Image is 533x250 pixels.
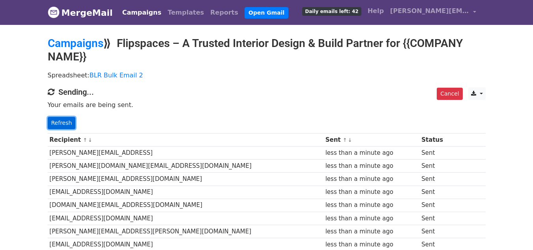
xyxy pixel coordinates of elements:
a: Campaigns [48,37,103,50]
td: Sent [420,147,454,160]
a: BLR Bulk Email 2 [90,71,143,79]
span: [PERSON_NAME][EMAIL_ADDRESS][DOMAIN_NAME] [390,6,469,16]
div: less than a minute ago [325,214,418,223]
div: less than a minute ago [325,240,418,249]
a: Reports [207,5,241,21]
th: Sent [324,133,420,147]
td: [EMAIL_ADDRESS][DOMAIN_NAME] [48,186,324,199]
p: Spreadsheet: [48,71,486,79]
a: Templates [165,5,207,21]
th: Status [420,133,454,147]
th: Recipient [48,133,324,147]
img: MergeMail logo [48,6,60,18]
a: Campaigns [119,5,165,21]
td: [DOMAIN_NAME][EMAIL_ADDRESS][DOMAIN_NAME] [48,199,324,212]
td: [PERSON_NAME][DOMAIN_NAME][EMAIL_ADDRESS][DOMAIN_NAME] [48,160,324,173]
a: Help [365,3,387,19]
p: Your emails are being sent. [48,101,486,109]
div: less than a minute ago [325,227,418,236]
a: ↓ [88,137,92,143]
h2: ⟫ Flipspaces – A Trusted Interior Design & Build Partner for {{COMPANY NAME}} [48,37,486,63]
a: Cancel [437,88,462,100]
a: ↑ [343,137,347,143]
div: less than a minute ago [325,162,418,171]
span: Daily emails left: 42 [302,7,361,16]
td: Sent [420,186,454,199]
a: Refresh [48,117,76,129]
td: Sent [420,212,454,225]
a: Daily emails left: 42 [299,3,364,19]
h4: Sending... [48,87,486,97]
iframe: Chat Widget [494,212,533,250]
a: MergeMail [48,4,113,21]
div: less than a minute ago [325,188,418,197]
td: [PERSON_NAME][EMAIL_ADDRESS][PERSON_NAME][DOMAIN_NAME] [48,225,324,238]
a: Open Gmail [245,7,288,19]
td: [EMAIL_ADDRESS][DOMAIN_NAME] [48,212,324,225]
td: Sent [420,173,454,186]
a: [PERSON_NAME][EMAIL_ADDRESS][DOMAIN_NAME] [387,3,479,22]
a: ↓ [348,137,352,143]
div: less than a minute ago [325,148,418,158]
td: Sent [420,225,454,238]
td: Sent [420,199,454,212]
td: [PERSON_NAME][EMAIL_ADDRESS][DOMAIN_NAME] [48,173,324,186]
a: ↑ [83,137,87,143]
div: less than a minute ago [325,201,418,210]
div: less than a minute ago [325,175,418,184]
td: [PERSON_NAME][EMAIL_ADDRESS] [48,147,324,160]
td: Sent [420,160,454,173]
